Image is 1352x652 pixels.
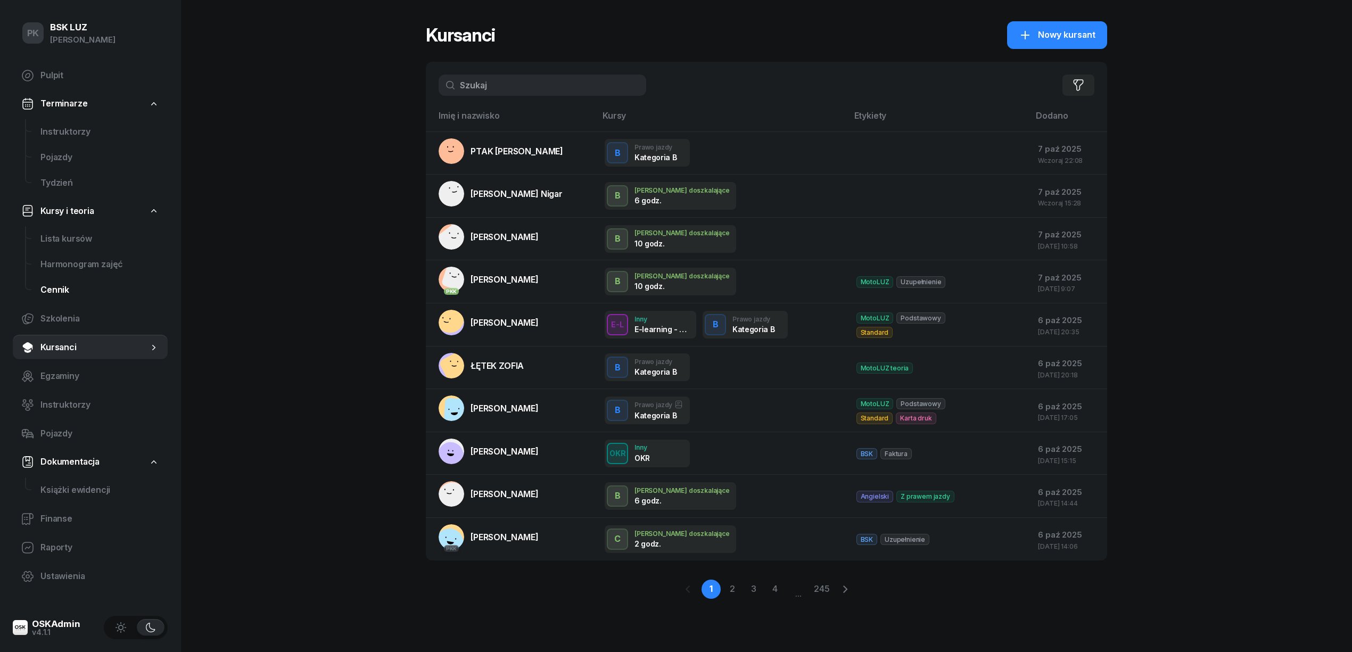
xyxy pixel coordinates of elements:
span: Raporty [40,541,159,555]
span: Standard [856,327,893,338]
span: Szkolenia [40,312,159,326]
span: Z prawem jazdy [896,491,954,502]
a: Lista kursów [32,226,168,252]
input: Szukaj [439,75,646,96]
a: Kursy i teoria [13,199,168,224]
div: [PERSON_NAME] doszkalające [634,229,730,236]
span: Pojazdy [40,427,159,441]
div: [DATE] 14:06 [1038,543,1099,550]
a: Ustawienia [13,564,168,589]
span: Pojazdy [40,151,159,164]
div: 6 paź 2025 [1038,357,1099,370]
div: 7 paź 2025 [1038,271,1099,285]
span: Ustawienia [40,570,159,583]
a: Egzaminy [13,364,168,389]
div: [PERSON_NAME] doszkalające [634,187,730,194]
span: Książki ewidencji [40,483,159,497]
div: C [610,530,625,548]
div: [DATE] 10:58 [1038,243,1099,250]
span: Kursy i teoria [40,204,94,218]
span: MotoLUZ [856,276,894,287]
div: Prawo jazdy [732,316,774,323]
span: ... [787,579,810,599]
a: [PERSON_NAME] [439,439,539,464]
span: Nowy kursant [1038,28,1095,42]
div: v4.1.1 [32,629,80,636]
span: MotoLUZ [856,312,894,324]
a: 4 [765,580,785,599]
a: Pojazdy [13,421,168,447]
button: C [607,529,628,550]
button: OKR [607,443,628,464]
div: Kategoria B [634,153,677,162]
span: Harmonogram zajęć [40,258,159,271]
button: B [607,485,628,507]
a: Książki ewidencji [32,477,168,503]
span: Dokumentacja [40,455,100,469]
div: Inny [634,316,690,323]
div: Wczoraj 22:08 [1038,157,1099,164]
div: 6 paź 2025 [1038,485,1099,499]
div: [DATE] 15:15 [1038,457,1099,464]
div: B [708,316,723,334]
span: MotoLUZ [856,398,894,409]
span: Uzupełnienie [880,534,929,545]
div: E-learning - 90 dni [634,325,690,334]
div: BSK LUZ [50,23,116,32]
span: Finanse [40,512,159,526]
div: 6 godz. [634,196,690,205]
a: [PERSON_NAME] [439,224,539,250]
span: BSK [856,448,878,459]
span: Podstawowy [896,398,945,409]
span: Uzupełnienie [896,276,945,287]
span: Standard [856,412,893,424]
div: [DATE] 20:18 [1038,372,1099,378]
div: [DATE] 20:35 [1038,328,1099,335]
div: [PERSON_NAME] doszkalające [634,487,730,494]
div: OKR [605,447,630,460]
button: B [705,314,726,335]
span: MotoLUZ teoria [856,362,913,374]
th: Imię i nazwisko [426,109,596,131]
span: Karta druk [896,412,936,424]
div: B [611,273,625,291]
div: 6 godz. [634,496,690,505]
div: 6 paź 2025 [1038,400,1099,414]
div: E-L [607,318,628,331]
button: B [607,271,628,292]
div: B [611,144,625,162]
div: 6 paź 2025 [1038,313,1099,327]
span: Egzaminy [40,369,159,383]
div: 10 godz. [634,239,690,248]
div: [PERSON_NAME] doszkalające [634,530,730,537]
span: [PERSON_NAME] [471,446,539,457]
a: Instruktorzy [32,119,168,145]
span: PTAK [PERSON_NAME] [471,146,563,156]
span: ŁĘTEK ZOFIA [471,360,524,371]
div: 7 paź 2025 [1038,185,1099,199]
span: [PERSON_NAME] [471,232,539,242]
button: E-L [607,314,628,335]
button: B [607,142,628,163]
div: [DATE] 17:05 [1038,414,1099,421]
div: B [611,359,625,377]
div: OSKAdmin [32,620,80,629]
div: B [611,230,625,248]
div: Inny [634,444,650,451]
div: PKK [444,545,459,552]
th: Dodano [1029,109,1107,131]
div: 10 godz. [634,282,690,291]
div: B [611,401,625,419]
img: logo-xs@2x.png [13,620,28,635]
a: 245 [812,580,831,599]
span: Faktura [880,448,912,459]
a: Szkolenia [13,306,168,332]
div: B [611,187,625,205]
button: B [607,185,628,207]
span: [PERSON_NAME] [471,274,539,285]
h1: Kursanci [426,26,495,45]
a: 1 [702,580,721,599]
span: Instruktorzy [40,398,159,412]
a: Instruktorzy [13,392,168,418]
div: Prawo jazdy [634,358,677,365]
